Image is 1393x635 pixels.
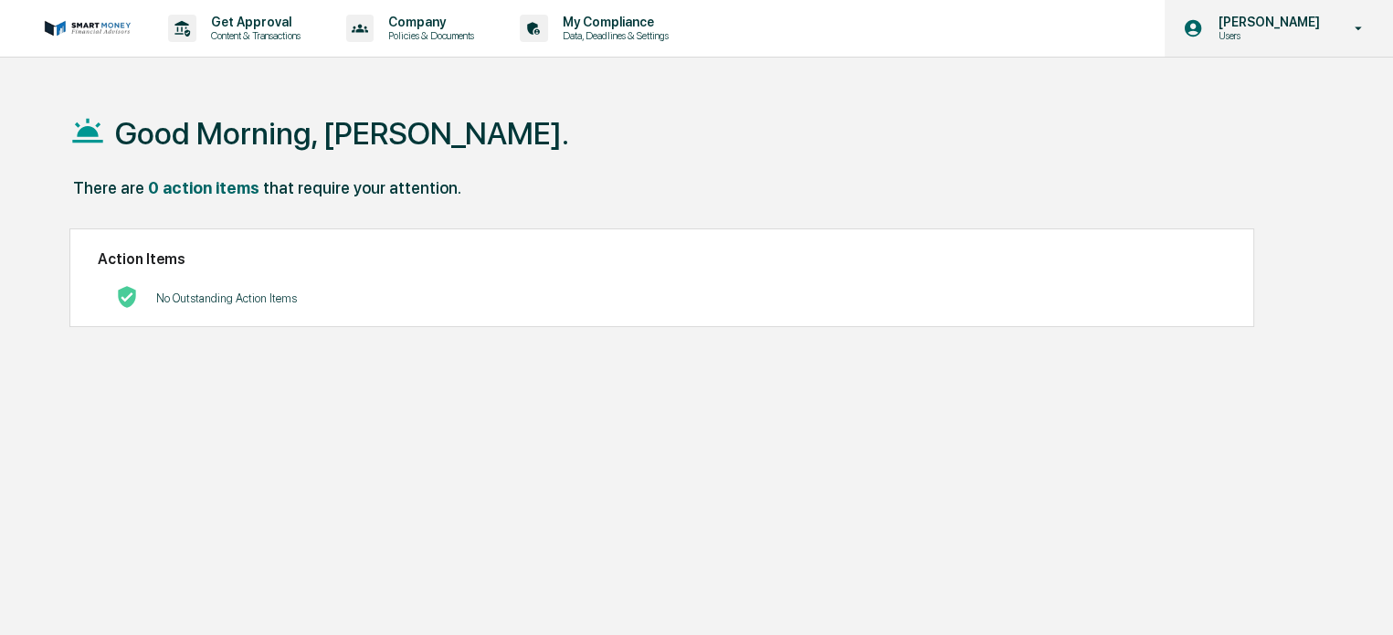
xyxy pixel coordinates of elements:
p: No Outstanding Action Items [156,291,297,305]
img: logo [44,20,132,37]
p: My Compliance [548,15,678,29]
div: 0 action items [148,178,259,197]
h2: Action Items [98,250,1226,268]
p: Content & Transactions [196,29,310,42]
div: that require your attention. [263,178,461,197]
div: There are [73,178,144,197]
p: Data, Deadlines & Settings [548,29,678,42]
p: Users [1203,29,1328,42]
p: Policies & Documents [374,29,483,42]
p: [PERSON_NAME] [1203,15,1328,29]
img: No Actions logo [116,286,138,308]
h1: Good Morning, [PERSON_NAME]. [115,115,569,152]
p: Company [374,15,483,29]
p: Get Approval [196,15,310,29]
